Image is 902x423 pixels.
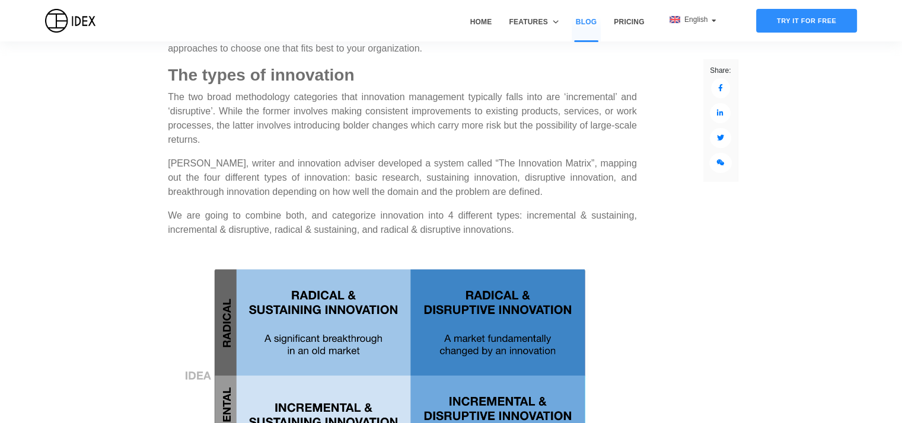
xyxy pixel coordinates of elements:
[670,14,716,25] div: English
[45,9,95,33] img: IDEX Logo
[710,108,731,118] div: linkedin
[509,17,547,27] span: Features
[505,17,562,41] a: Features
[168,27,637,56] p: Innovation management is complicated, it helps to look at some of the more widely accepted theori...
[168,209,637,237] p: We are going to combine both, and categorize innovation into 4 different types: incremental & sus...
[684,15,710,24] span: English
[572,17,601,41] a: Blog
[168,66,354,84] strong: The types of innovation
[710,65,731,76] span: Share :
[466,17,496,41] a: Home
[710,133,731,143] div: twitter
[756,9,857,33] div: Try it for free
[610,17,648,41] a: Pricing
[168,90,637,147] p: The two broad methodology categories that innovation management typically falls into are ‘increme...
[711,83,730,94] div: facebook
[168,156,637,199] p: [PERSON_NAME], writer and innovation adviser developed a system called “The Innovation Matrix”, m...
[670,16,680,23] img: flag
